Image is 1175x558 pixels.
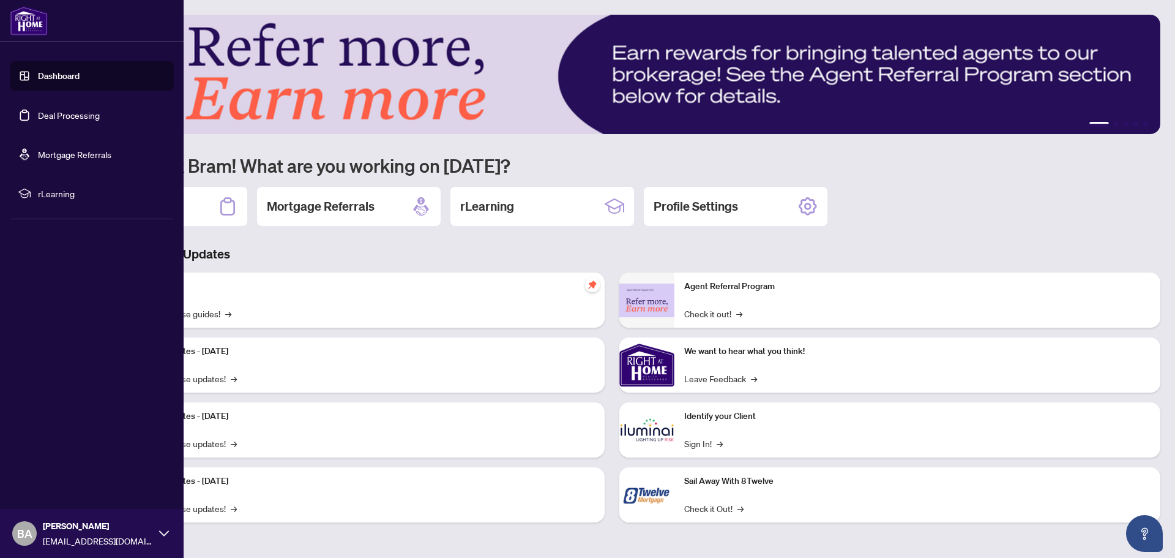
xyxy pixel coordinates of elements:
[231,372,237,385] span: →
[129,345,595,358] p: Platform Updates - [DATE]
[585,277,600,292] span: pushpin
[43,519,153,533] span: [PERSON_NAME]
[1126,515,1163,552] button: Open asap
[737,502,744,515] span: →
[64,154,1160,177] h1: Welcome back Bram! What are you working on [DATE]?
[231,437,237,450] span: →
[1089,122,1109,127] button: 1
[231,502,237,515] span: →
[225,307,231,320] span: →
[129,280,595,293] p: Self-Help
[129,475,595,488] p: Platform Updates - [DATE]
[684,502,744,515] a: Check it Out!→
[684,280,1151,293] p: Agent Referral Program
[619,402,674,458] img: Identify your Client
[684,410,1151,423] p: Identify your Client
[619,284,674,317] img: Agent Referral Program
[684,437,723,450] a: Sign In!→
[64,246,1160,263] h3: Brokerage & Industry Updates
[43,534,153,548] span: [EMAIL_ADDRESS][DOMAIN_NAME]
[460,198,514,215] h2: rLearning
[684,307,742,320] a: Check it out!→
[736,307,742,320] span: →
[267,198,375,215] h2: Mortgage Referrals
[64,15,1160,134] img: Slide 0
[38,187,165,200] span: rLearning
[129,410,595,423] p: Platform Updates - [DATE]
[619,337,674,393] img: We want to hear what you think!
[684,345,1151,358] p: We want to hear what you think!
[1133,122,1138,127] button: 4
[38,110,100,121] a: Deal Processing
[684,372,757,385] a: Leave Feedback→
[619,467,674,522] img: Sail Away With 8Twelve
[10,6,48,36] img: logo
[1143,122,1148,127] button: 5
[17,525,32,542] span: BA
[38,70,80,81] a: Dashboard
[654,198,738,215] h2: Profile Settings
[1114,122,1119,127] button: 2
[717,437,723,450] span: →
[751,372,757,385] span: →
[684,475,1151,488] p: Sail Away With 8Twelve
[38,149,111,160] a: Mortgage Referrals
[1124,122,1128,127] button: 3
